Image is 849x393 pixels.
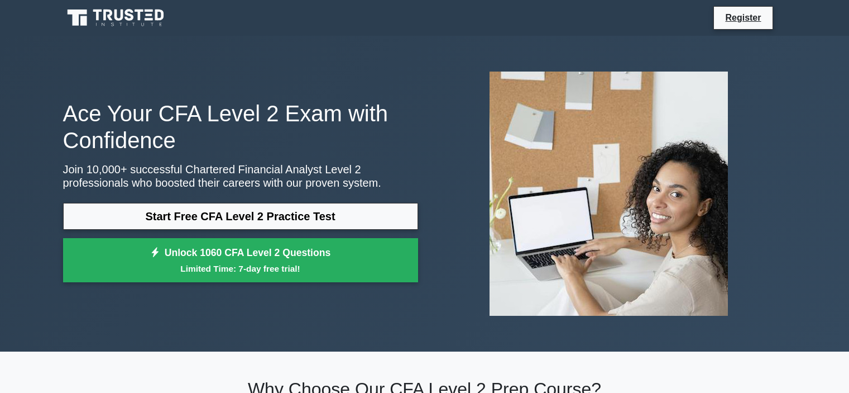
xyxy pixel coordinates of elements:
p: Join 10,000+ successful Chartered Financial Analyst Level 2 professionals who boosted their caree... [63,163,418,190]
a: Unlock 1060 CFA Level 2 QuestionsLimited Time: 7-day free trial! [63,238,418,283]
a: Register [718,11,768,25]
small: Limited Time: 7-day free trial! [77,262,404,275]
a: Start Free CFA Level 2 Practice Test [63,203,418,230]
h1: Ace Your CFA Level 2 Exam with Confidence [63,100,418,154]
